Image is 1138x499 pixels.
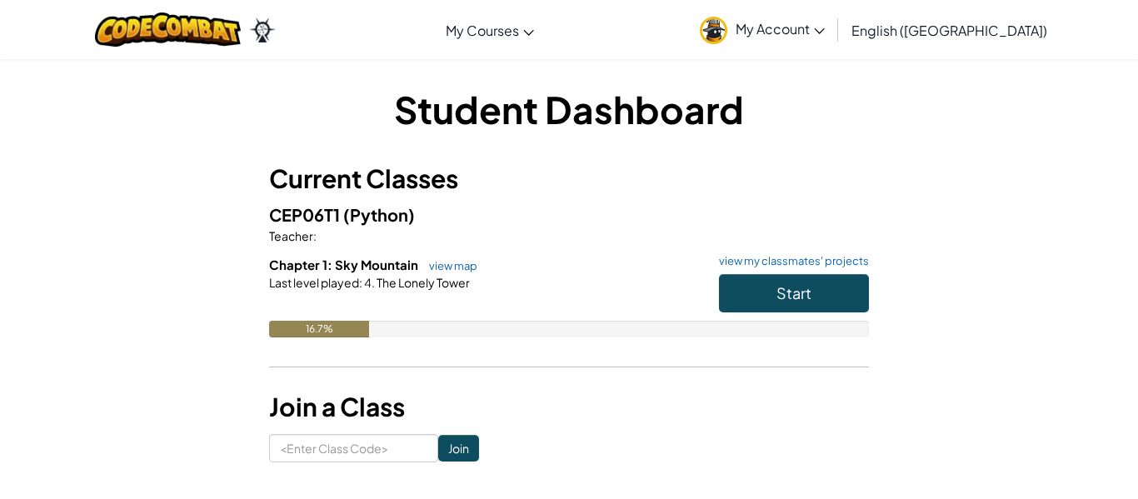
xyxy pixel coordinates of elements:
span: My Courses [446,22,519,39]
h3: Current Classes [269,160,869,197]
input: Join [438,435,479,462]
span: Start [776,283,811,302]
img: Ozaria [249,17,276,42]
input: <Enter Class Code> [269,434,438,462]
span: The Lonely Tower [375,275,470,290]
span: My Account [736,20,825,37]
span: Chapter 1: Sky Mountain [269,257,421,272]
span: : [359,275,362,290]
div: 16.7% [269,321,369,337]
img: avatar [700,17,727,44]
span: Last level played [269,275,359,290]
a: view map [421,259,477,272]
h1: Student Dashboard [269,83,869,135]
span: Teacher [269,228,313,243]
span: (Python) [343,204,415,225]
button: Start [719,274,869,312]
span: 4. [362,275,375,290]
h3: Join a Class [269,388,869,426]
a: My Courses [437,7,542,52]
span: : [313,228,317,243]
span: CEP06T1 [269,204,343,225]
a: My Account [691,3,833,56]
a: view my classmates' projects [711,256,869,267]
span: English ([GEOGRAPHIC_DATA]) [851,22,1047,39]
a: English ([GEOGRAPHIC_DATA]) [843,7,1056,52]
img: CodeCombat logo [95,12,241,47]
